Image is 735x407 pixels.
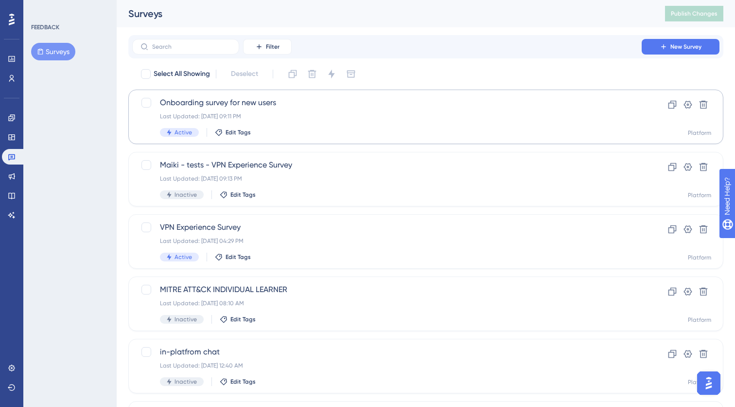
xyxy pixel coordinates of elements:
[160,175,614,183] div: Last Updated: [DATE] 09:13 PM
[243,39,292,55] button: Filter
[175,191,197,199] span: Inactive
[160,237,614,245] div: Last Updated: [DATE] 04:29 PM
[31,23,59,31] div: FEEDBACK
[671,10,717,18] span: Publish Changes
[160,112,614,120] div: Last Updated: [DATE] 09:11 PM
[175,253,192,261] span: Active
[160,299,614,307] div: Last Updated: [DATE] 08:10 AM
[222,65,267,83] button: Deselect
[31,43,75,60] button: Surveys
[665,6,723,21] button: Publish Changes
[226,129,251,136] span: Edit Tags
[215,129,251,136] button: Edit Tags
[175,378,197,386] span: Inactive
[688,254,711,261] div: Platform
[688,378,711,386] div: Platform
[266,43,280,51] span: Filter
[160,362,614,370] div: Last Updated: [DATE] 12:40 AM
[231,68,258,80] span: Deselect
[160,222,614,233] span: VPN Experience Survey
[23,2,61,14] span: Need Help?
[230,191,256,199] span: Edit Tags
[688,129,711,137] div: Platform
[220,191,256,199] button: Edit Tags
[642,39,719,55] button: New Survey
[175,315,197,323] span: Inactive
[175,129,192,136] span: Active
[160,346,614,358] span: in-platfrom chat
[688,316,711,324] div: Platform
[670,43,701,51] span: New Survey
[154,68,210,80] span: Select All Showing
[160,284,614,296] span: MITRE ATT&CK INDIVIDUAL LEARNER
[230,378,256,386] span: Edit Tags
[688,191,711,199] div: Platform
[128,7,641,20] div: Surveys
[152,43,231,50] input: Search
[160,159,614,171] span: Maiki - tests - VPN Experience Survey
[220,315,256,323] button: Edit Tags
[215,253,251,261] button: Edit Tags
[220,378,256,386] button: Edit Tags
[226,253,251,261] span: Edit Tags
[160,97,614,109] span: Onboarding survey for new users
[230,315,256,323] span: Edit Tags
[694,369,723,398] iframe: UserGuiding AI Assistant Launcher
